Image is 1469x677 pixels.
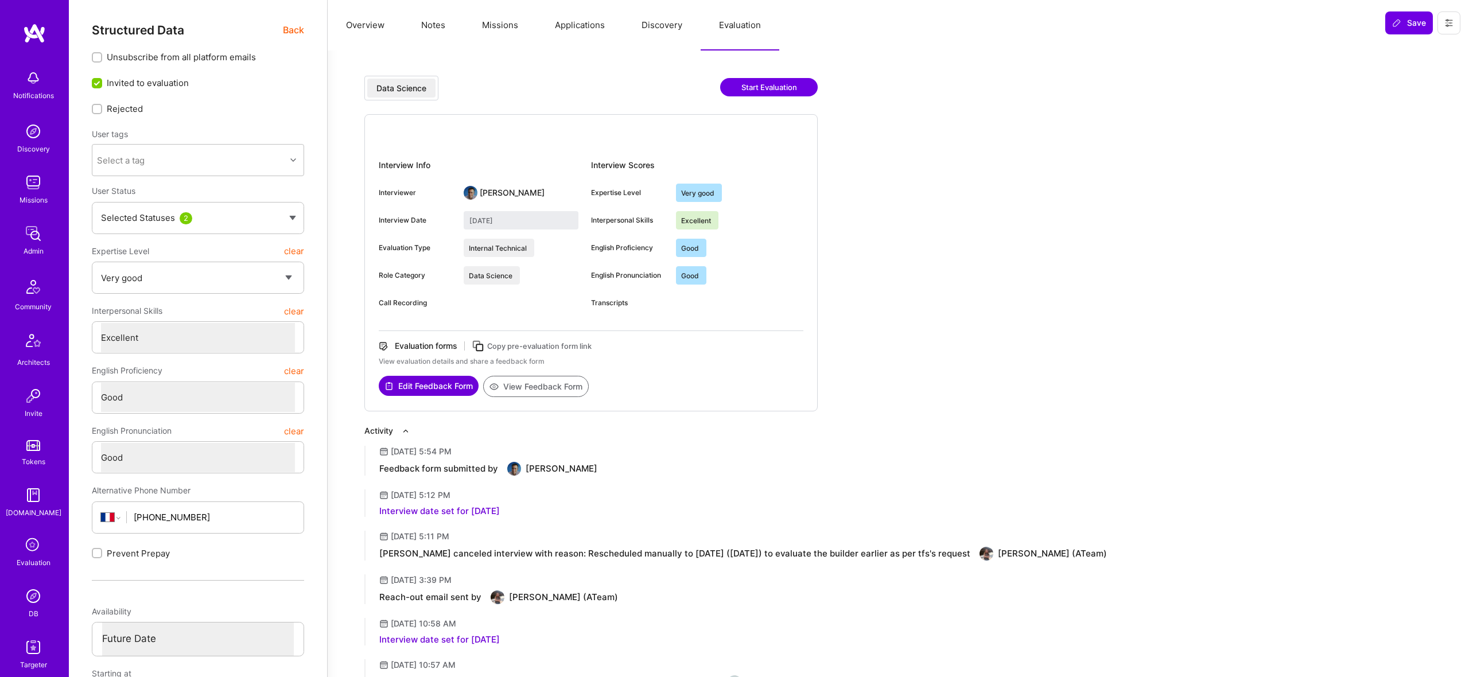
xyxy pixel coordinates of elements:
div: Interviewer [379,188,454,198]
div: 2 [180,212,192,224]
div: Targeter [20,659,47,671]
i: icon Chevron [290,157,296,163]
span: Prevent Prepay [107,547,170,559]
div: Feedback form submitted by [379,463,498,474]
div: Evaluation Type [379,243,454,253]
div: Reach-out email sent by [379,592,481,603]
img: logo [23,23,46,44]
span: Structured Data [92,23,184,37]
div: Interview Scores [591,156,803,174]
span: Save [1392,17,1426,29]
img: Invite [22,384,45,407]
div: Copy pre-evaluation form link [487,340,592,352]
img: User Avatar [491,590,504,604]
button: clear [284,301,304,321]
div: Role Category [379,270,454,281]
div: English Pronunciation [591,270,667,281]
div: Missions [20,194,48,206]
div: DB [29,608,38,620]
div: View evaluation details and share a feedback form [379,356,803,367]
img: guide book [22,484,45,507]
span: User Status [92,186,135,196]
button: clear [284,241,304,262]
span: Interpersonal Skills [92,301,162,321]
button: Save [1385,11,1433,34]
div: [PERSON_NAME] [526,463,597,474]
div: Expertise Level [591,188,667,198]
img: caret [289,216,296,220]
div: Notifications [13,90,54,102]
div: Select a tag [97,154,145,166]
div: Tokens [22,456,45,468]
div: Community [15,301,52,313]
i: icon Copy [472,340,485,353]
input: +1 (000) 000-0000 [134,503,295,532]
div: Call Recording [379,298,454,308]
div: Activity [364,425,393,437]
div: [DATE] 10:58 AM [391,618,456,629]
span: Expertise Level [92,241,149,262]
span: Invited to evaluation [107,77,189,89]
div: English Proficiency [591,243,667,253]
button: clear [284,360,304,381]
button: clear [284,421,304,441]
div: Invite [25,407,42,419]
div: Interview Info [379,156,591,174]
div: Evaluation [17,557,50,569]
div: Admin [24,245,44,257]
div: Interview date set for [DATE] [379,634,500,645]
span: English Pronunciation [92,421,172,441]
span: Selected Statuses [101,212,175,223]
div: [PERSON_NAME] [480,187,545,199]
i: icon SelectionTeam [22,535,44,557]
div: Architects [17,356,50,368]
div: [PERSON_NAME] canceled interview with reason: Rescheduled manually to [DATE] ([DATE]) to evaluate... [379,548,970,559]
div: [DATE] 5:54 PM [391,446,452,457]
img: bell [22,67,45,90]
button: View Feedback Form [483,376,589,397]
img: User Avatar [980,547,993,561]
div: Availability [92,601,304,622]
div: Interpersonal Skills [591,215,667,225]
span: Alternative Phone Number [92,485,191,495]
img: teamwork [22,171,45,194]
span: Unsubscribe from all platform emails [107,51,256,63]
div: Data Science [376,83,426,94]
img: tokens [26,440,40,451]
img: discovery [22,120,45,143]
img: User Avatar [507,462,521,476]
div: [DATE] 3:39 PM [391,574,452,586]
div: [PERSON_NAME] (ATeam) [998,548,1107,559]
img: User Avatar [464,186,477,200]
img: Admin Search [22,585,45,608]
div: [DATE] 10:57 AM [391,659,456,671]
img: Architects [20,329,47,356]
div: Interview date set for [DATE] [379,505,500,517]
img: Skill Targeter [22,636,45,659]
div: [DATE] 5:12 PM [391,489,450,501]
span: English Proficiency [92,360,162,381]
div: [DATE] 5:11 PM [391,531,449,542]
div: Discovery [17,143,50,155]
div: Transcripts [591,298,667,308]
span: Back [283,23,304,37]
label: User tags [92,129,128,139]
img: Community [20,273,47,301]
div: [PERSON_NAME] (ATeam) [509,592,618,603]
button: Start Evaluation [720,78,818,96]
div: Interview Date [379,215,454,225]
div: [DOMAIN_NAME] [6,507,61,519]
div: Evaluation forms [395,340,457,352]
img: admin teamwork [22,222,45,245]
span: Rejected [107,103,143,115]
a: Edit Feedback Form [379,376,479,397]
button: Edit Feedback Form [379,376,479,396]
